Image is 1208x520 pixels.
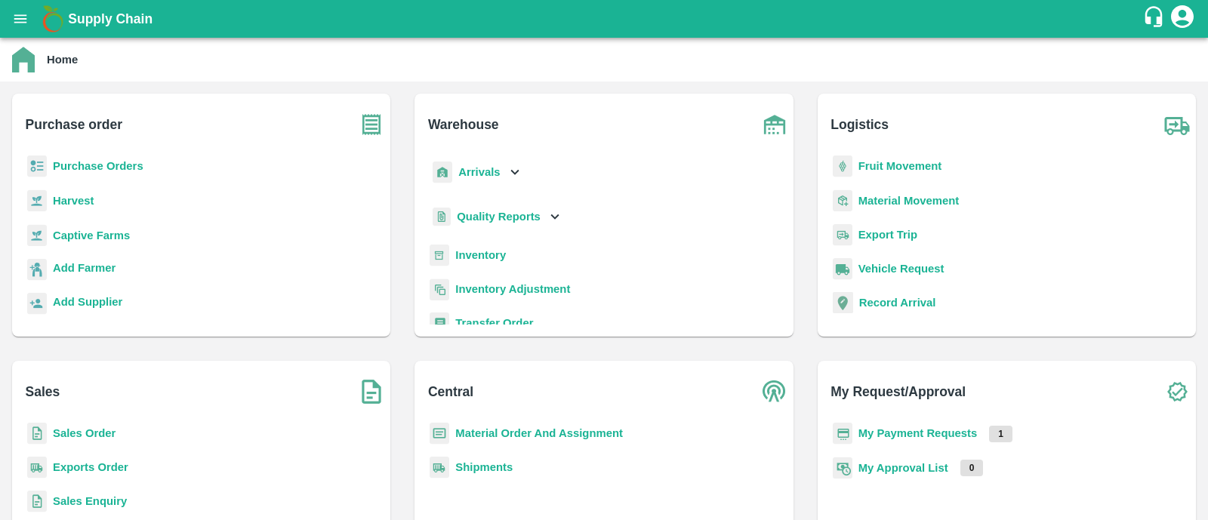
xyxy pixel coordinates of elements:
[3,2,38,36] button: open drawer
[53,160,143,172] a: Purchase Orders
[53,262,116,274] b: Add Farmer
[833,189,852,212] img: material
[430,457,449,478] img: shipments
[833,423,852,445] img: payment
[858,195,960,207] a: Material Movement
[26,114,122,135] b: Purchase order
[989,426,1012,442] p: 1
[26,381,60,402] b: Sales
[428,381,473,402] b: Central
[47,54,78,66] b: Home
[430,423,449,445] img: centralMaterial
[433,162,452,183] img: whArrival
[53,229,130,242] a: Captive Farms
[353,106,390,143] img: purchase
[428,114,499,135] b: Warehouse
[53,195,94,207] a: Harvest
[457,211,541,223] b: Quality Reports
[756,106,794,143] img: warehouse
[433,208,451,226] img: qualityReport
[960,460,984,476] p: 0
[455,249,506,261] a: Inventory
[353,373,390,411] img: soSales
[27,457,47,478] img: shipments
[430,245,449,266] img: whInventory
[455,427,623,439] a: Material Order And Assignment
[430,312,449,334] img: whTransfer
[430,202,563,232] div: Quality Reports
[830,114,889,135] b: Logistics
[858,263,945,275] a: Vehicle Request
[12,47,35,72] img: home
[53,294,122,314] a: Add Supplier
[53,296,122,308] b: Add Supplier
[27,189,47,212] img: harvest
[38,4,68,34] img: logo
[68,8,1142,29] a: Supply Chain
[53,495,127,507] a: Sales Enquiry
[833,155,852,177] img: fruit
[430,155,523,189] div: Arrivals
[1158,106,1196,143] img: truck
[68,11,153,26] b: Supply Chain
[458,166,500,178] b: Arrivals
[27,423,47,445] img: sales
[858,229,917,241] a: Export Trip
[53,461,128,473] a: Exports Order
[1169,3,1196,35] div: account of current user
[833,457,852,479] img: approval
[833,258,852,280] img: vehicle
[833,292,853,313] img: recordArrival
[1142,5,1169,32] div: customer-support
[53,427,116,439] a: Sales Order
[1158,373,1196,411] img: check
[830,381,966,402] b: My Request/Approval
[27,224,47,247] img: harvest
[455,283,570,295] a: Inventory Adjustment
[833,224,852,246] img: delivery
[27,491,47,512] img: sales
[858,160,942,172] a: Fruit Movement
[27,259,47,281] img: farmer
[859,297,936,309] a: Record Arrival
[858,462,948,474] a: My Approval List
[27,293,47,315] img: supplier
[53,260,116,280] a: Add Farmer
[858,427,978,439] a: My Payment Requests
[27,155,47,177] img: reciept
[430,278,449,300] img: inventory
[455,461,513,473] a: Shipments
[756,373,794,411] img: central
[455,317,533,329] a: Transfer Order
